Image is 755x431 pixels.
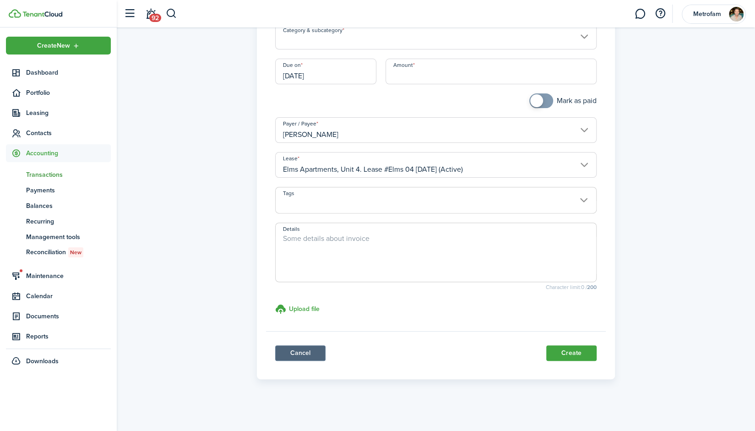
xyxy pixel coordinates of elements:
img: TenantCloud [9,9,21,18]
b: 200 [587,283,597,291]
a: ReconciliationNew [6,245,111,260]
span: New [70,248,81,256]
a: Payments [6,182,111,198]
button: Open resource center [652,6,668,22]
img: TenantCloud [22,11,62,17]
span: Reports [26,332,111,341]
span: Payments [26,185,111,195]
span: Reconciliation [26,247,111,257]
span: Leasing [26,108,111,118]
a: Balances [6,198,111,213]
span: Recurring [26,217,111,226]
span: Documents [26,311,111,321]
small: Character limit: 0 / [275,284,597,290]
span: Calendar [26,291,111,301]
span: Management tools [26,232,111,242]
a: Dashboard [6,64,111,82]
button: Open menu [6,37,111,55]
span: Dashboard [26,68,111,77]
span: 92 [149,14,161,22]
button: Create [546,345,597,361]
span: Portfolio [26,88,111,98]
a: Cancel [275,345,326,361]
img: Metrofam [729,7,744,22]
a: Management tools [6,229,111,245]
button: Search [166,6,177,22]
a: Messaging [631,2,649,26]
h3: Upload file [289,304,320,314]
a: Recurring [6,213,111,229]
span: Maintenance [26,271,111,281]
a: Notifications [142,2,159,26]
a: Transactions [6,167,111,182]
span: Transactions [26,170,111,180]
span: Downloads [26,356,59,366]
span: Metrofam [689,11,725,17]
span: Contacts [26,128,111,138]
span: Create New [37,43,70,49]
span: Balances [26,201,111,211]
a: Reports [6,327,111,345]
input: mm/dd/yyyy [275,59,376,84]
button: Open sidebar [121,5,138,22]
span: Accounting [26,148,111,158]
